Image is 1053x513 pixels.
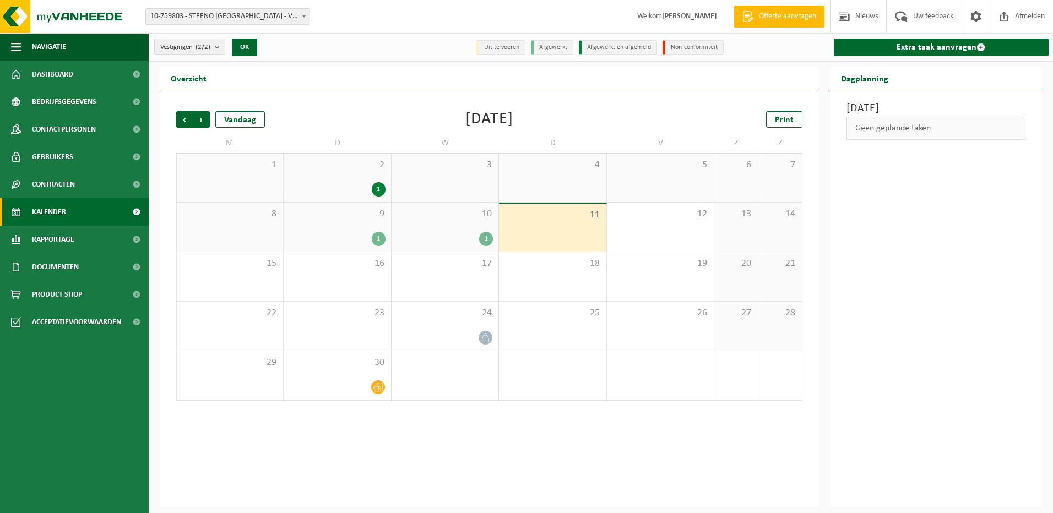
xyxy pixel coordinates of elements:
[289,357,385,369] span: 30
[764,307,796,319] span: 28
[32,143,73,171] span: Gebruikers
[758,133,802,153] td: Z
[720,258,752,270] span: 20
[32,308,121,336] span: Acceptatievoorwaarden
[154,39,225,55] button: Vestigingen(2/2)
[476,40,525,55] li: Uit te voeren
[193,111,210,128] span: Volgende
[182,357,278,369] span: 29
[182,307,278,319] span: 22
[289,208,385,220] span: 9
[372,232,386,246] div: 1
[830,67,899,89] h2: Dagplanning
[504,307,600,319] span: 25
[504,258,600,270] span: 18
[284,133,391,153] td: D
[834,39,1049,56] a: Extra taak aanvragen
[612,307,708,319] span: 26
[612,208,708,220] span: 12
[720,159,752,171] span: 6
[182,258,278,270] span: 15
[846,117,1026,140] div: Geen geplande taken
[612,258,708,270] span: 19
[531,40,573,55] li: Afgewerkt
[764,258,796,270] span: 21
[32,253,79,281] span: Documenten
[775,116,794,124] span: Print
[397,307,493,319] span: 24
[32,116,96,143] span: Contactpersonen
[289,258,385,270] span: 16
[182,208,278,220] span: 8
[232,39,257,56] button: OK
[714,133,758,153] td: Z
[32,171,75,198] span: Contracten
[372,182,386,197] div: 1
[662,12,717,20] strong: [PERSON_NAME]
[146,9,310,24] span: 10-759803 - STEENO NV - VICHTE
[766,111,802,128] a: Print
[756,11,819,22] span: Offerte aanvragen
[32,198,66,226] span: Kalender
[182,159,278,171] span: 1
[764,208,796,220] span: 14
[504,209,600,221] span: 11
[392,133,499,153] td: W
[397,208,493,220] span: 10
[32,61,73,88] span: Dashboard
[176,133,284,153] td: M
[196,43,210,51] count: (2/2)
[465,111,513,128] div: [DATE]
[479,232,493,246] div: 1
[32,281,82,308] span: Product Shop
[504,159,600,171] span: 4
[499,133,606,153] td: D
[607,133,714,153] td: V
[215,111,265,128] div: Vandaag
[612,159,708,171] span: 5
[579,40,657,55] li: Afgewerkt en afgemeld
[32,88,96,116] span: Bedrijfsgegevens
[160,39,210,56] span: Vestigingen
[145,8,310,25] span: 10-759803 - STEENO NV - VICHTE
[32,33,66,61] span: Navigatie
[160,67,218,89] h2: Overzicht
[663,40,724,55] li: Non-conformiteit
[720,307,752,319] span: 27
[289,159,385,171] span: 2
[397,258,493,270] span: 17
[289,307,385,319] span: 23
[176,111,193,128] span: Vorige
[764,159,796,171] span: 7
[397,159,493,171] span: 3
[734,6,824,28] a: Offerte aanvragen
[32,226,74,253] span: Rapportage
[846,100,1026,117] h3: [DATE]
[720,208,752,220] span: 13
